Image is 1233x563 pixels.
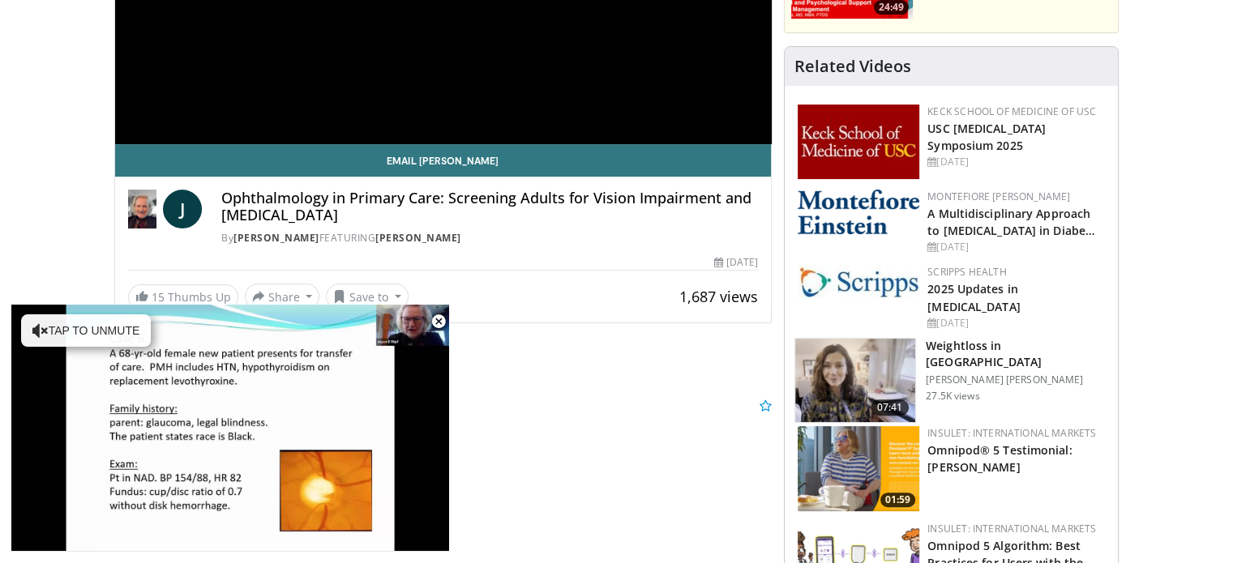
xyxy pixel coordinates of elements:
[798,265,919,298] img: c9f2b0b7-b02a-4276-a72a-b0cbb4230bc1.jpg.150x105_q85_autocrop_double_scale_upscale_version-0.2.jpg
[795,339,915,423] img: 9983fed1-7565-45be-8934-aef1103ce6e2.150x105_q85_crop-smart_upscale.jpg
[927,426,1096,440] a: Insulet: International Markets
[221,190,758,224] h4: Ophthalmology in Primary Care: Screening Adults for Vision Impairment and [MEDICAL_DATA]
[880,493,915,507] span: 01:59
[326,284,409,309] button: Save to
[927,240,1105,254] div: [DATE]
[927,281,1020,313] a: 2025 Updates in [MEDICAL_DATA]
[794,57,911,76] h4: Related Videos
[927,190,1070,203] a: Montefiore [PERSON_NAME]
[927,206,1095,238] a: A Multidisciplinary Approach to [MEDICAL_DATA] in Diabe…
[221,231,758,245] div: By FEATURING
[927,265,1006,279] a: Scripps Health
[21,314,151,347] button: Tap to unmute
[871,399,910,416] span: 07:41
[798,426,919,511] a: 01:59
[128,190,157,228] img: Dr. Joyce Wipf
[926,373,1108,386] p: [PERSON_NAME] [PERSON_NAME]
[927,104,1096,118] a: Keck School of Medicine of USC
[128,284,238,309] a: 15 Thumbs Up
[245,284,320,309] button: Share
[163,416,773,435] p: Excellent
[798,104,919,179] img: 7b941f1f-d101-407a-8bfa-07bd47db01ba.png.150x105_q85_autocrop_double_scale_upscale_version-0.2.jpg
[375,231,461,245] a: [PERSON_NAME]
[115,144,772,177] a: Email [PERSON_NAME]
[422,305,455,339] button: Close
[927,522,1096,535] a: Insulet: International Markets
[926,390,979,403] p: 27.5K views
[233,231,319,245] a: [PERSON_NAME]
[798,426,919,511] img: 6d50c0dd-ba08-46d7-8ee2-cf2a961867be.png.150x105_q85_crop-smart_upscale.png
[798,190,919,234] img: b0142b4c-93a1-4b58-8f91-5265c282693c.png.150x105_q85_autocrop_double_scale_upscale_version-0.2.png
[714,255,758,270] div: [DATE]
[927,121,1046,153] a: USC [MEDICAL_DATA] Symposium 2025
[679,287,758,306] span: 1,687 views
[927,442,1072,475] a: Omnipod® 5 Testimonial: [PERSON_NAME]
[163,190,202,228] a: J
[927,155,1105,169] div: [DATE]
[152,289,165,305] span: 15
[926,338,1108,370] h3: Weightloss in [GEOGRAPHIC_DATA]
[794,338,1108,424] a: 07:41 Weightloss in [GEOGRAPHIC_DATA] [PERSON_NAME] [PERSON_NAME] 27.5K views
[11,305,449,552] video-js: Video Player
[927,316,1105,331] div: [DATE]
